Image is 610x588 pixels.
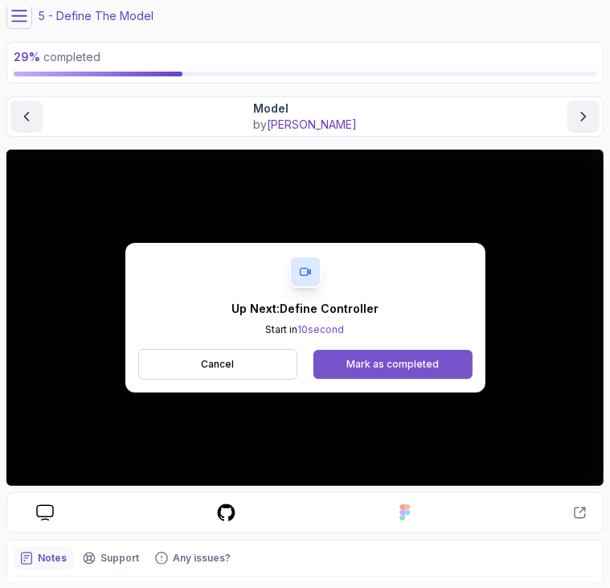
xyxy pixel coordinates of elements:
button: next content [567,101,600,133]
p: Up Next: Define Controller [231,301,379,317]
button: notes button [14,547,73,569]
button: Support button [76,547,145,569]
span: [PERSON_NAME] [267,117,357,131]
button: previous content [10,101,43,133]
a: course repo [203,503,249,523]
p: 5 - Define The Model [39,8,154,24]
span: 10 second [298,323,345,335]
button: Feedback button [149,547,237,569]
p: Cancel [201,358,234,371]
p: Model [253,101,357,117]
button: Mark as completed [313,350,472,379]
p: Start in [231,323,379,336]
div: Mark as completed [346,358,439,371]
iframe: 1 - Model [6,150,604,486]
a: course slides [23,504,67,521]
p: Support [100,552,139,565]
p: Notes [38,552,67,565]
span: completed [14,50,100,64]
p: by [253,117,357,133]
span: 29 % [14,50,40,64]
p: Any issues? [173,552,231,565]
button: Cancel [138,349,298,380]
